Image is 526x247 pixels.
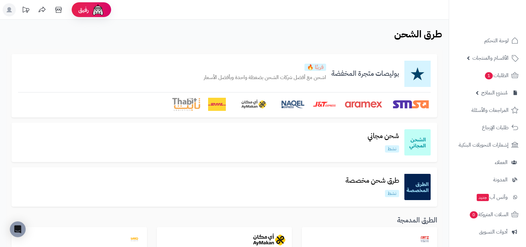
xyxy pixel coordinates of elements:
span: إشعارات التحويلات البنكية [459,140,509,150]
img: J&T Express [313,98,336,111]
a: لوحة التحكم [453,33,522,49]
span: الأقسام والمنتجات [472,53,509,63]
span: مُنشئ النماذج [481,88,508,97]
h3: شحن مجاني [362,132,404,140]
a: المدونة [453,172,522,188]
img: DHL [208,98,226,111]
a: وآتس آبجديد [453,189,522,205]
img: ai-face.png [91,3,105,16]
span: وآتس آب [476,193,508,202]
img: Thabit [172,98,200,111]
span: المراجعات والأسئلة [471,106,509,115]
p: قريبًا 🔥 [304,64,326,71]
span: أدوات التسويق [479,227,508,237]
span: 0 [470,211,478,219]
span: رفيق [78,6,89,14]
a: الطلبات1 [453,68,522,83]
img: barq [129,234,140,245]
a: شحن مجانينشط [362,132,404,152]
img: aymakan [253,234,285,245]
a: طلبات الإرجاع [453,120,522,135]
span: الطلبات [484,71,509,80]
img: Aramex [344,98,383,111]
h3: الطرق المدمجة [12,216,437,224]
a: السلات المتروكة0 [453,207,522,222]
span: العملاء [495,158,508,167]
a: طرق شحن مخصصةنشط [340,177,404,197]
a: أدوات التسويق [453,224,522,240]
a: العملاء [453,154,522,170]
p: نشط [385,190,399,197]
span: لوحة التحكم [484,36,509,45]
a: إشعارات التحويلات البنكية [453,137,522,153]
span: السلات المتروكة [469,210,509,219]
img: logo-2.png [481,5,520,19]
img: SMSA [391,98,431,111]
a: تحديثات المنصة [17,3,34,18]
span: جديد [477,194,489,201]
img: Naqel [281,98,305,111]
a: المراجعات والأسئلة [453,102,522,118]
img: AyMakan [234,98,273,111]
h3: طرق شحن مخصصة [340,177,404,184]
span: طلبات الإرجاع [482,123,509,132]
img: artzexpress [419,234,431,245]
span: المدونة [493,175,508,184]
b: طرق الشحن [394,27,442,41]
div: Open Intercom Messenger [10,221,26,237]
p: نشط [385,145,399,153]
span: 1 [485,72,493,80]
h3: بوليصات متجرة المخفضة [326,70,404,77]
p: اشحن مع أفضل شركات الشحن بضغطة واحدة وبأفضل الأسعار [204,74,326,81]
